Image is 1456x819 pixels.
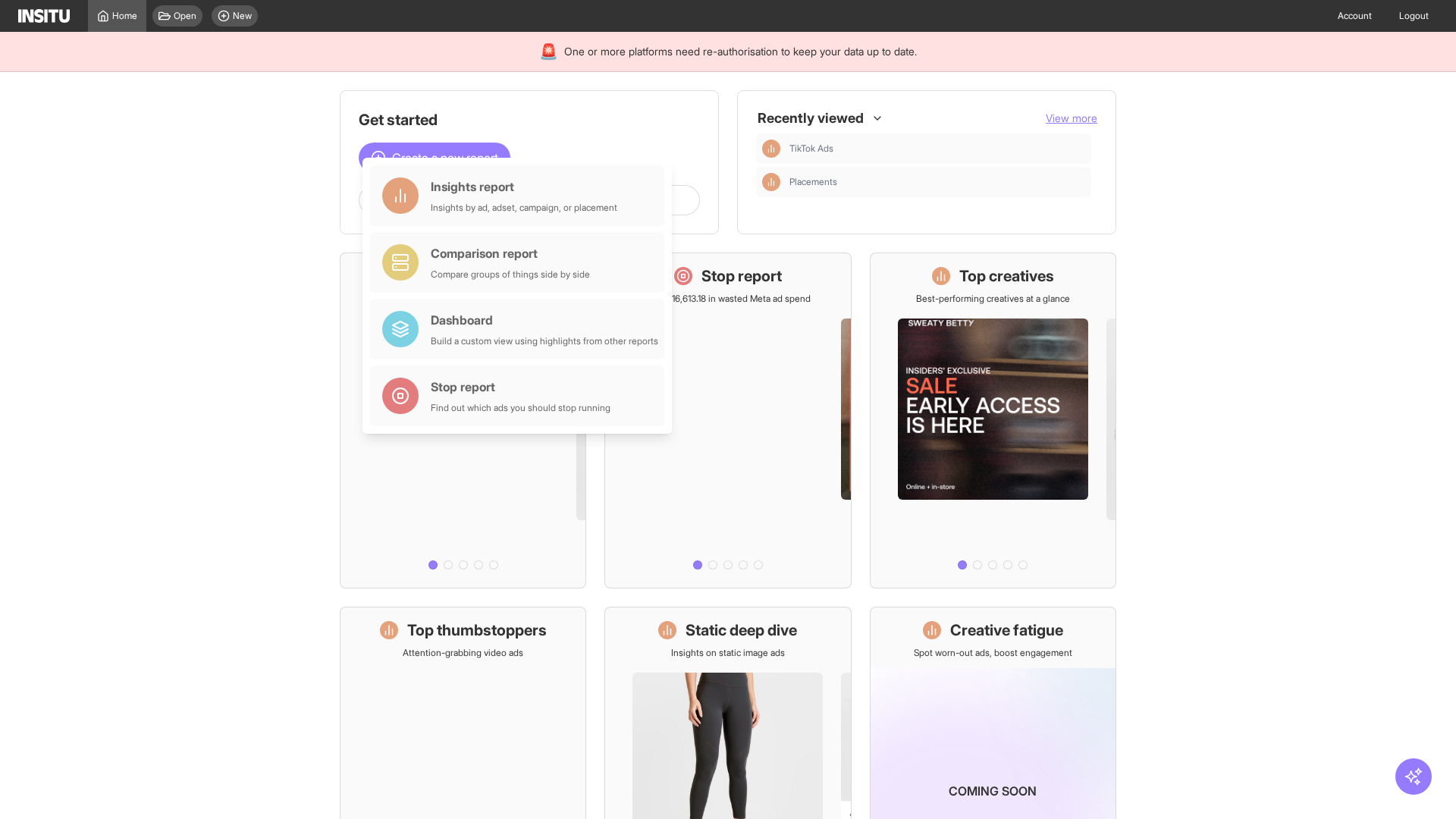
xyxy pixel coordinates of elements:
[789,143,833,155] span: TikTok Ads
[359,143,510,173] button: Create a new report
[959,265,1054,287] h1: Top creatives
[392,149,498,167] span: Create a new report
[539,41,558,62] div: 🚨
[431,335,658,347] div: Build a custom view using highlights from other reports
[359,109,700,130] h1: Get started
[564,44,917,59] span: One or more platforms need re-authorisation to keep your data up to date.
[762,173,780,191] div: Insights
[870,253,1116,588] a: Top creativesBest-performing creatives at a glance
[18,9,70,23] img: Logo
[645,293,811,305] p: Save £16,613.18 in wasted Meta ad spend
[174,10,196,22] span: Open
[1046,111,1097,126] button: View more
[686,620,797,641] h1: Static deep dive
[671,647,785,659] p: Insights on static image ads
[112,10,137,22] span: Home
[916,293,1070,305] p: Best-performing creatives at a glance
[233,10,252,22] span: New
[431,244,590,262] div: Comparison report
[762,140,780,158] div: Insights
[431,177,617,196] div: Insights report
[403,647,523,659] p: Attention-grabbing video ads
[431,311,658,329] div: Dashboard
[340,253,586,588] a: What's live nowSee all active ads instantly
[789,176,1085,188] span: Placements
[431,402,610,414] div: Find out which ads you should stop running
[431,268,590,281] div: Compare groups of things side by side
[789,143,1085,155] span: TikTok Ads
[431,378,610,396] div: Stop report
[407,620,547,641] h1: Top thumbstoppers
[604,253,851,588] a: Stop reportSave £16,613.18 in wasted Meta ad spend
[789,176,837,188] span: Placements
[701,265,782,287] h1: Stop report
[431,202,617,214] div: Insights by ad, adset, campaign, or placement
[1046,111,1097,124] span: View more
